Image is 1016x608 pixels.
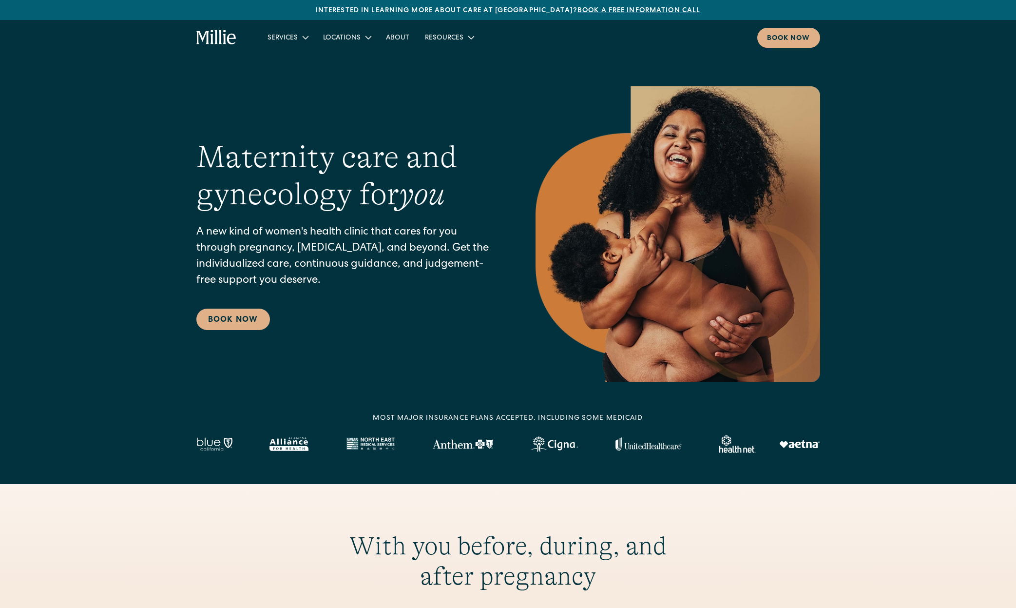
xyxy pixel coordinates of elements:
a: Book a free information call [577,7,700,14]
img: Smiling mother with her baby in arms, celebrating body positivity and the nurturing bond of postp... [536,86,820,382]
div: Services [268,33,298,43]
div: Services [260,29,315,45]
img: United Healthcare logo [615,437,682,451]
div: Locations [323,33,361,43]
h1: Maternity care and gynecology for [196,138,497,214]
p: A new kind of women's health clinic that cares for you through pregnancy, [MEDICAL_DATA], and bey... [196,225,497,289]
em: you [399,177,445,212]
img: North East Medical Services logo [346,437,395,451]
img: Anthem Logo [432,439,493,449]
a: About [378,29,417,45]
h2: With you before, during, and after pregnancy [321,531,695,592]
img: Aetna logo [779,440,820,448]
div: Resources [417,29,481,45]
div: Resources [425,33,463,43]
img: Healthnet logo [719,435,756,453]
img: Cigna logo [531,436,578,452]
div: Book now [767,34,810,44]
a: Book now [757,28,820,48]
div: MOST MAJOR INSURANCE PLANS ACCEPTED, INCLUDING some MEDICAID [373,413,643,424]
a: Book Now [196,309,270,330]
img: Alameda Alliance logo [269,437,308,451]
div: Locations [315,29,378,45]
a: home [196,30,237,45]
img: Blue California logo [196,437,232,451]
